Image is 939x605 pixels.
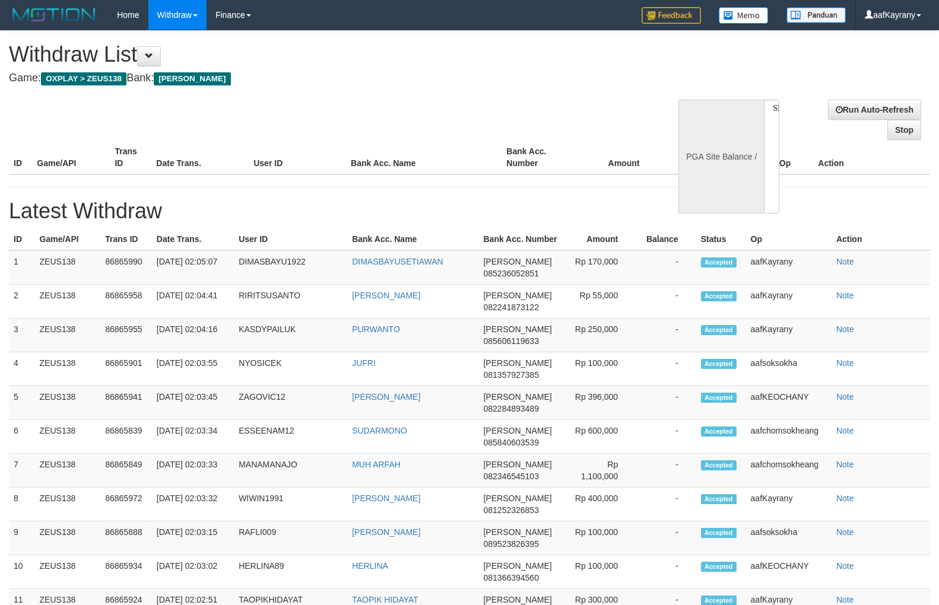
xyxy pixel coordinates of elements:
th: Balance [636,228,696,250]
td: - [636,285,696,319]
a: HERLINA [352,561,388,571]
td: WIWIN1991 [234,488,347,521]
td: RAFLI009 [234,521,347,555]
span: 081357927385 [483,370,538,380]
td: NYOSICEK [234,352,347,386]
span: [PERSON_NAME] [483,493,551,503]
td: 5 [9,386,35,420]
td: ZEUS138 [35,454,101,488]
td: Rp 100,000 [565,352,636,386]
td: aafKayrany [746,250,832,285]
a: Note [836,460,854,469]
th: User ID [234,228,347,250]
td: - [636,555,696,589]
th: Trans ID [110,141,151,174]
a: Stop [887,120,921,140]
a: [PERSON_NAME] [352,493,420,503]
span: OXPLAY > ZEUS138 [41,72,126,85]
td: 86865958 [100,285,152,319]
td: 86865888 [100,521,152,555]
a: PURWANTO [352,324,400,334]
span: [PERSON_NAME] [154,72,230,85]
th: Status [696,228,746,250]
td: ZEUS138 [35,319,101,352]
td: 86865839 [100,420,152,454]
td: 6 [9,420,35,454]
td: Rp 1,100,000 [565,454,636,488]
td: Rp 100,000 [565,555,636,589]
a: Note [836,561,854,571]
td: aafchomsokheang [746,454,832,488]
th: Amount [565,228,636,250]
td: 8 [9,488,35,521]
a: Note [836,426,854,435]
th: Bank Acc. Number [478,228,564,250]
td: aafsoksokha [746,352,832,386]
td: ZEUS138 [35,250,101,285]
td: - [636,488,696,521]
img: Button%20Memo.svg [719,7,769,24]
td: Rp 400,000 [565,488,636,521]
span: [PERSON_NAME] [483,527,551,537]
td: [DATE] 02:04:41 [152,285,234,319]
a: [PERSON_NAME] [352,527,420,537]
th: User ID [249,141,346,174]
span: 082346545103 [483,472,538,481]
th: Bank Acc. Name [346,141,502,174]
a: [PERSON_NAME] [352,291,420,300]
td: KASDYPAILUK [234,319,347,352]
td: ZEUS138 [35,386,101,420]
th: Bank Acc. Number [502,141,579,174]
td: - [636,352,696,386]
th: Game/API [32,141,110,174]
td: [DATE] 02:03:45 [152,386,234,420]
span: [PERSON_NAME] [483,561,551,571]
td: Rp 250,000 [565,319,636,352]
span: [PERSON_NAME] [483,358,551,368]
th: Op [775,141,814,174]
td: ZEUS138 [35,521,101,555]
td: ZEUS138 [35,488,101,521]
span: [PERSON_NAME] [483,595,551,604]
th: Trans ID [100,228,152,250]
span: 085236052851 [483,269,538,278]
a: MUH ARFAH [352,460,401,469]
a: Note [836,392,854,402]
td: ZEUS138 [35,420,101,454]
td: 2 [9,285,35,319]
a: Note [836,291,854,300]
td: aafKayrany [746,488,832,521]
td: - [636,521,696,555]
td: ZAGOVIC12 [234,386,347,420]
a: Note [836,493,854,503]
td: aafKayrany [746,319,832,352]
td: Rp 170,000 [565,250,636,285]
th: Game/API [35,228,101,250]
span: 085840603539 [483,438,538,447]
span: Accepted [701,562,737,572]
td: 86865990 [100,250,152,285]
img: Feedback.jpg [642,7,701,24]
td: [DATE] 02:03:02 [152,555,234,589]
th: Op [746,228,832,250]
td: aafchomsokheang [746,420,832,454]
td: 86865955 [100,319,152,352]
span: Accepted [701,460,737,470]
td: [DATE] 02:04:16 [152,319,234,352]
a: DIMASBAYUSETIAWAN [352,257,443,266]
td: ZEUS138 [35,285,101,319]
th: ID [9,141,32,174]
a: Note [836,595,854,604]
a: Run Auto-Refresh [828,100,921,120]
span: Accepted [701,257,737,268]
span: 081252326853 [483,505,538,515]
span: 085606119633 [483,336,538,346]
span: Accepted [701,325,737,335]
a: SUDARMONO [352,426,407,435]
th: ID [9,228,35,250]
td: ZEUS138 [35,352,101,386]
th: Balance [657,141,728,174]
td: - [636,420,696,454]
td: aafKayrany [746,285,832,319]
span: [PERSON_NAME] [483,426,551,435]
